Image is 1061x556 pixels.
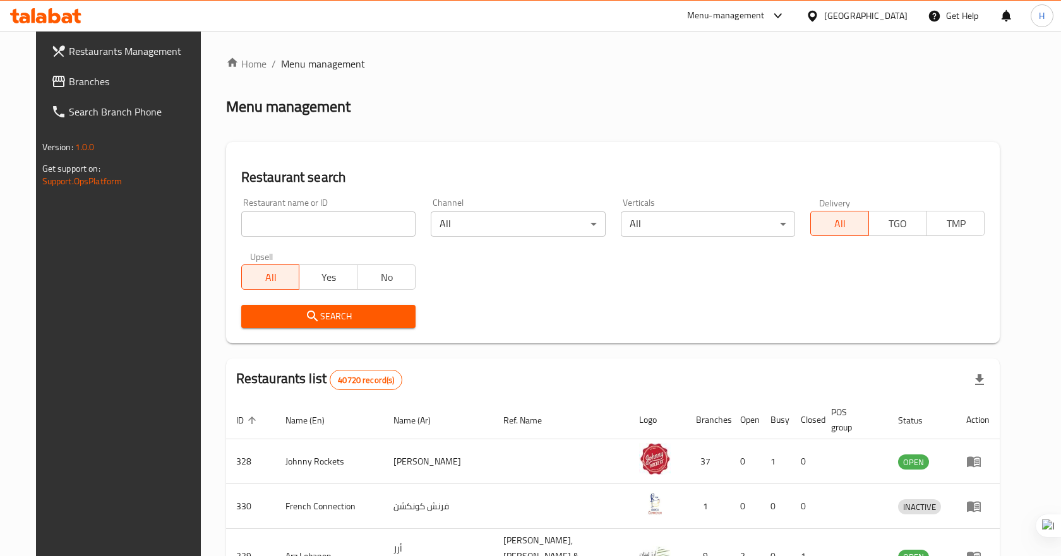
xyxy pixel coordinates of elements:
td: 37 [686,439,730,484]
span: 1.0.0 [75,139,95,155]
a: Restaurants Management [41,36,213,66]
span: OPEN [898,455,929,470]
td: 1 [760,439,791,484]
span: Menu management [281,56,365,71]
img: French Connection [639,488,671,519]
span: POS group [831,405,873,435]
span: Yes [304,268,352,287]
span: 40720 record(s) [330,374,402,386]
button: All [810,211,869,236]
span: Search Branch Phone [69,104,203,119]
button: TMP [926,211,985,236]
th: Action [956,401,1000,439]
th: Busy [760,401,791,439]
td: 330 [226,484,275,529]
div: [GEOGRAPHIC_DATA] [824,9,908,23]
div: Menu [966,499,990,514]
a: Support.OpsPlatform [42,173,123,189]
th: Open [730,401,760,439]
a: Branches [41,66,213,97]
span: TMP [932,215,980,233]
span: H [1039,9,1045,23]
span: Get support on: [42,160,100,177]
span: Status [898,413,939,428]
td: فرنش كونكشن [383,484,493,529]
span: Restaurants Management [69,44,203,59]
span: INACTIVE [898,500,941,514]
td: Johnny Rockets [275,439,384,484]
li: / [272,56,276,71]
div: All [431,211,605,237]
a: Search Branch Phone [41,97,213,127]
td: 1 [686,484,730,529]
div: Menu-management [687,8,765,23]
img: Johnny Rockets [639,443,671,475]
span: No [363,268,411,287]
label: Delivery [819,198,851,207]
div: All [621,211,795,237]
td: 0 [791,484,821,529]
span: All [816,215,864,233]
span: Ref. Name [503,413,558,428]
button: All [241,264,300,290]
div: INACTIVE [898,499,941,514]
td: 328 [226,439,275,484]
span: Name (En) [285,413,341,428]
button: Yes [299,264,357,290]
h2: Menu management [226,97,351,117]
span: Branches [69,74,203,89]
th: Branches [686,401,730,439]
div: Menu [966,454,990,469]
td: 0 [760,484,791,529]
span: Search [251,309,405,324]
h2: Restaurant search [241,168,985,187]
th: Logo [629,401,686,439]
nav: breadcrumb [226,56,1000,71]
span: Name (Ar) [393,413,447,428]
div: Total records count [330,370,402,390]
td: French Connection [275,484,384,529]
span: All [247,268,295,287]
span: TGO [874,215,922,233]
div: Export file [964,365,995,395]
td: 0 [730,484,760,529]
td: 0 [730,439,760,484]
button: No [357,264,416,290]
th: Closed [791,401,821,439]
label: Upsell [250,252,273,261]
td: 0 [791,439,821,484]
a: Home [226,56,267,71]
button: Search [241,305,416,328]
input: Search for restaurant name or ID.. [241,211,416,237]
button: TGO [868,211,927,236]
td: [PERSON_NAME] [383,439,493,484]
span: Version: [42,139,73,155]
h2: Restaurants list [236,369,403,390]
span: ID [236,413,260,428]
